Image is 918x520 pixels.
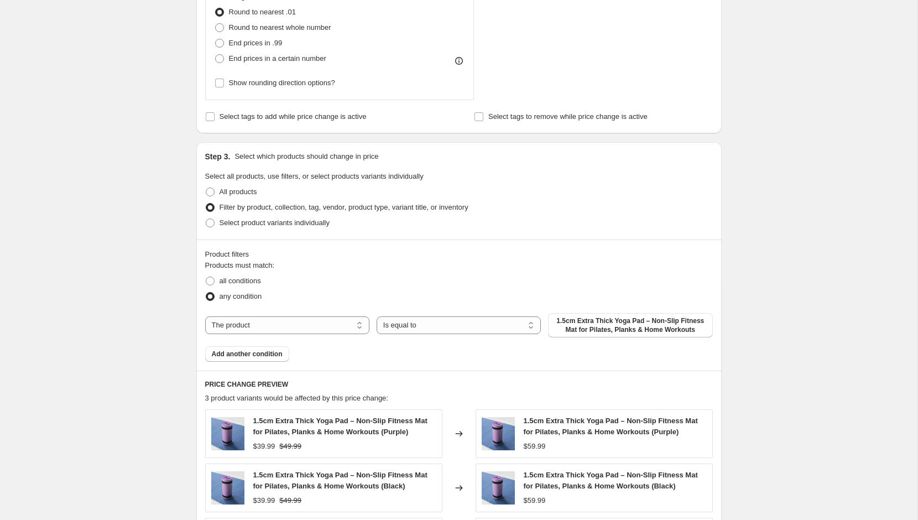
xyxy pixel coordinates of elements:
[212,350,283,358] span: Add another condition
[279,441,301,452] strike: $49.99
[234,151,378,162] p: Select which products should change in price
[253,495,275,506] div: $39.99
[205,346,289,362] button: Add another condition
[220,203,468,211] span: Filter by product, collection, tag, vendor, product type, variant title, or inventory
[482,417,515,450] img: main-image-8_9141fcc9-b666-4ac1-acde-310b5bbe3f84_80x.webp
[220,219,330,227] span: Select product variants individually
[229,23,331,32] span: Round to nearest whole number
[524,495,546,506] div: $59.99
[229,39,283,47] span: End prices in .99
[220,277,261,285] span: all conditions
[524,471,698,490] span: 1.5cm Extra Thick Yoga Pad – Non-Slip Fitness Mat for Pilates, Planks & Home Workouts (Black)
[229,54,326,63] span: End prices in a certain number
[205,249,713,260] div: Product filters
[524,417,698,436] span: 1.5cm Extra Thick Yoga Pad – Non-Slip Fitness Mat for Pilates, Planks & Home Workouts (Purple)
[253,471,427,490] span: 1.5cm Extra Thick Yoga Pad – Non-Slip Fitness Mat for Pilates, Planks & Home Workouts (Black)
[229,79,335,87] span: Show rounding direction options?
[205,394,388,402] span: 3 product variants would be affected by this price change:
[229,8,296,16] span: Round to nearest .01
[205,380,713,389] h6: PRICE CHANGE PREVIEW
[279,495,301,506] strike: $49.99
[548,313,712,337] button: 1.5cm Extra Thick Yoga Pad – Non-Slip Fitness Mat for Pilates, Planks & Home Workouts
[205,151,231,162] h2: Step 3.
[220,292,262,300] span: any condition
[205,261,275,269] span: Products must match:
[253,441,275,452] div: $39.99
[253,417,427,436] span: 1.5cm Extra Thick Yoga Pad – Non-Slip Fitness Mat for Pilates, Planks & Home Workouts (Purple)
[211,417,244,450] img: main-image-8_9141fcc9-b666-4ac1-acde-310b5bbe3f84_80x.webp
[220,188,257,196] span: All products
[205,172,424,180] span: Select all products, use filters, or select products variants individually
[488,112,648,121] span: Select tags to remove while price change is active
[482,471,515,505] img: main-image-8_9141fcc9-b666-4ac1-acde-310b5bbe3f84_80x.webp
[211,471,244,505] img: main-image-8_9141fcc9-b666-4ac1-acde-310b5bbe3f84_80x.webp
[220,112,367,121] span: Select tags to add while price change is active
[524,441,546,452] div: $59.99
[555,316,706,334] span: 1.5cm Extra Thick Yoga Pad – Non-Slip Fitness Mat for Pilates, Planks & Home Workouts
